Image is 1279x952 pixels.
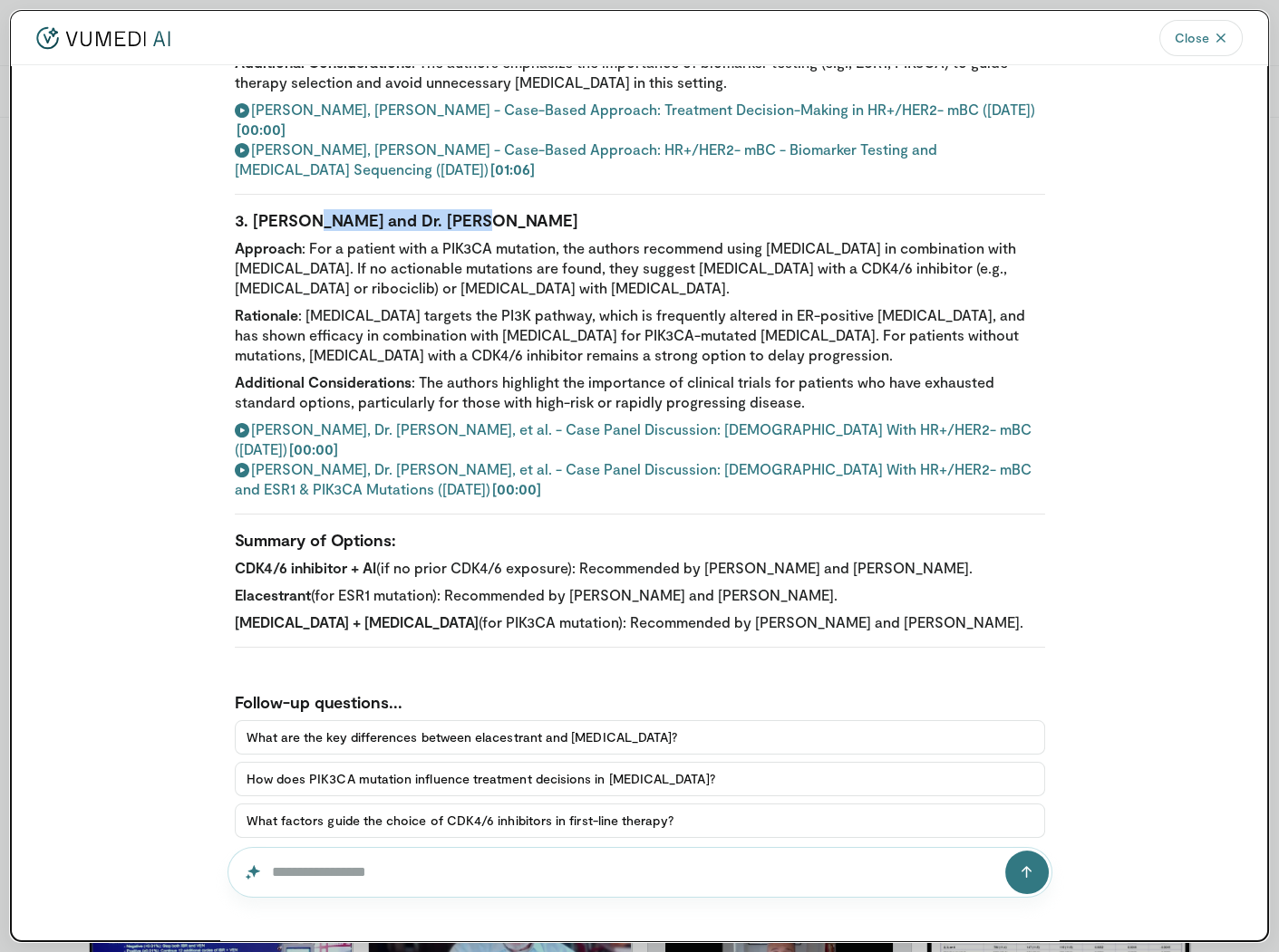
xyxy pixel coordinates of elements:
[228,847,1052,898] input: Question for AI
[235,238,1045,298] li: : For a patient with a PIK3CA mutation, the authors recommend using [MEDICAL_DATA] in combination...
[235,559,376,576] strong: CDK4/6 inhibitor + AI
[36,24,170,52] img: vumedi-ai-logo.v2.svg
[235,529,1045,551] h3: Summary of Options:
[235,613,479,630] strong: [MEDICAL_DATA] + [MEDICAL_DATA]
[235,120,286,138] strong: [00:00]
[235,372,1045,412] li: : The authors highlight the importance of clinical trials for patients who have exhausted standar...
[235,140,937,178] span: [PERSON_NAME], [PERSON_NAME] - Case-Based Approach: HR+/HER2- mBC - Biomarker Testing and [MEDICA...
[235,612,1045,632] li: (for PIK3CA mutation): Recommended by [PERSON_NAME] and [PERSON_NAME].
[235,306,298,323] strong: Rationale
[235,139,1045,179] a: [PERSON_NAME], [PERSON_NAME] - Case-Based Approach: HR+/HER2- mBC - Biomarker Testing and [MEDICA...
[1159,20,1243,56] button: Close
[235,586,311,603] strong: Elacestrant
[235,691,1045,713] h3: Follow-up questions...
[235,420,1032,457] span: [PERSON_NAME], Dr. [PERSON_NAME], et al. - Case Panel Discussion: [DEMOGRAPHIC_DATA] With HR+/HER...
[235,720,1045,755] button: What are the key differences between elacestrant and [MEDICAL_DATA]?
[235,100,1045,139] a: [PERSON_NAME], [PERSON_NAME] - Case-Based Approach: Treatment Decision-Making in HR+/HER2- mBC ([...
[235,459,1045,499] a: [PERSON_NAME], Dr. [PERSON_NAME], et al. - Case Panel Discussion: [DEMOGRAPHIC_DATA] With HR+/HER...
[235,373,412,390] strong: Additional Considerations
[1175,29,1209,47] span: Close
[287,440,338,457] strong: [00:00]
[235,210,578,230] strong: 3. [PERSON_NAME] and Dr. [PERSON_NAME]
[235,803,1045,838] button: What factors guide the choice of CDK4/6 inhibitors in first-line therapy?
[251,101,1035,118] span: [PERSON_NAME], [PERSON_NAME] - Case-Based Approach: Treatment Decision-Making in HR+/HER2- mBC ([...
[235,239,302,256] strong: Approach
[490,480,541,497] strong: [00:00]
[235,419,1045,459] a: [PERSON_NAME], Dr. [PERSON_NAME], et al. - Case Panel Discussion: [DEMOGRAPHIC_DATA] With HR+/HER...
[235,762,1045,796] button: How does PIK3CA mutation influence treatment decisions in [MEDICAL_DATA]?
[235,460,1032,497] span: [PERSON_NAME], Dr. [PERSON_NAME], et al. - Case Panel Discussion: [DEMOGRAPHIC_DATA] With HR+/HER...
[235,305,1045,365] li: : [MEDICAL_DATA] targets the PI3K pathway, which is frequently altered in ER-positive [MEDICAL_DA...
[235,585,1045,605] li: (for ESR1 mutation): Recommended by [PERSON_NAME] and [PERSON_NAME].
[489,160,535,178] strong: [01:06]
[235,558,1045,578] li: (if no prior CDK4/6 exposure): Recommended by [PERSON_NAME] and [PERSON_NAME].
[235,53,1045,92] li: : The authors emphasize the importance of biomarker testing (e.g., ESR1, PIK3CA) to guide therapy...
